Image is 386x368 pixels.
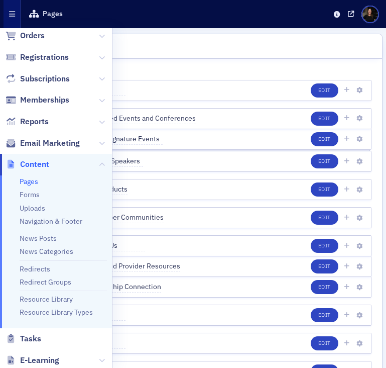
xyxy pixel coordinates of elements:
button: Edit [311,112,338,126]
button: Edit [311,280,338,294]
a: Pages [20,177,38,186]
a: Subscriptions [6,73,70,84]
a: Redirect Groups [20,278,71,287]
span: Orders [20,30,45,41]
a: Uploads [20,204,45,213]
span: Memberships [20,95,69,106]
button: Edit [311,132,338,146]
span: Profile [361,6,379,23]
button: Edit [311,211,338,225]
span: Content [20,159,49,170]
a: News Posts [20,234,57,243]
a: Email Marketing [6,138,80,149]
a: E-Learning [6,355,59,366]
a: Forms [20,190,40,199]
span: Call for Speakers [87,156,143,167]
button: Edit [311,182,338,197]
span: Reports [20,116,49,127]
a: News Categories [20,247,73,256]
a: Resource Library Types [20,308,93,317]
span: Preferred Provider Resources [87,261,180,272]
a: Orders [6,30,45,41]
a: Tasks [6,333,41,344]
span: E-Learning [20,355,59,366]
button: Edit [311,239,338,253]
a: Content [6,159,49,170]
span: Subscriptions [20,73,70,84]
span: Registrations [20,52,69,63]
span: About Us [89,240,145,251]
a: Resource Library [20,295,73,304]
button: Edit [311,336,338,350]
span: Featured Events and Conferences [89,113,196,124]
button: Edit [311,308,338,322]
span: Tasks [20,333,41,344]
a: Memberships [6,95,69,106]
button: Edit [311,154,338,168]
span: MACPA Member Communities [69,212,164,223]
h1: Pages [43,9,63,19]
a: Registrations [6,52,69,63]
a: Reports [6,116,49,127]
a: Redirects [20,264,50,273]
span: Mentorship Connection [87,282,161,293]
button: Edit [311,259,338,273]
span: Signature Events [106,134,163,145]
a: Navigation & Footer [20,217,82,226]
button: Edit [311,83,338,98]
span: Email Marketing [20,138,80,149]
